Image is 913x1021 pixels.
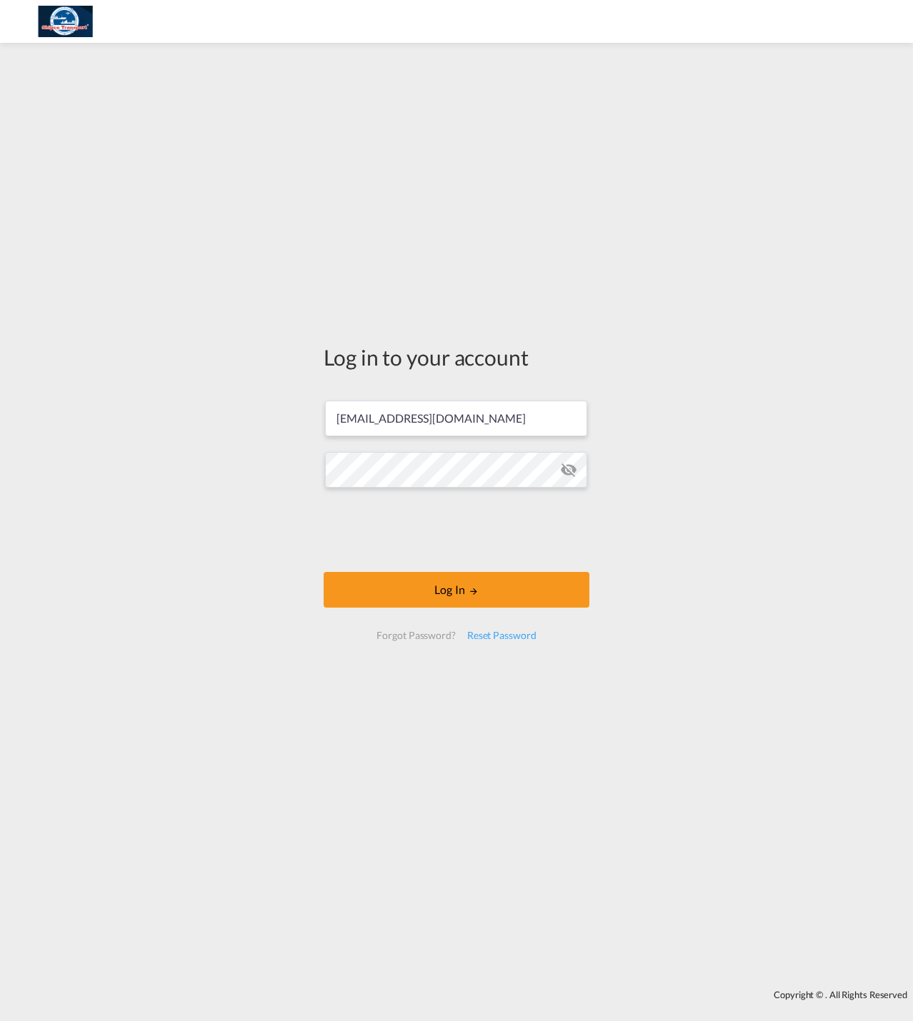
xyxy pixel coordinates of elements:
div: Log in to your account [324,342,589,372]
input: Enter email/phone number [325,401,587,436]
div: Forgot Password? [371,623,461,648]
img: b191f9808cb111f0bf88f3cc68f99ec0.png [21,6,118,38]
md-icon: icon-eye-off [560,461,577,478]
div: Reset Password [462,623,542,648]
iframe: reCAPTCHA [348,502,565,558]
button: LOGIN [324,572,589,608]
